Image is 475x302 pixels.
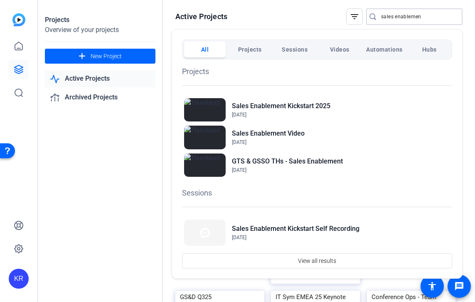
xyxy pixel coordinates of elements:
h1: Sessions [182,187,452,198]
img: Thumbnail [184,98,226,121]
span: All [201,42,209,57]
span: Automations [366,42,403,57]
span: [DATE] [232,167,246,173]
span: Sessions [282,42,308,57]
span: [DATE] [232,112,246,118]
span: Hubs [422,42,437,57]
span: [DATE] [232,139,246,145]
img: Thumbnail [184,153,226,177]
button: View all results [182,253,452,268]
h2: Sales Enablement Kickstart 2025 [232,101,330,111]
span: Projects [238,42,262,57]
h2: Sales Enablement Kickstart Self Recording [232,224,359,234]
h1: Projects [182,66,452,77]
h2: Sales Enablement Video [232,129,305,139]
img: Thumbnail [184,220,226,246]
img: Thumbnail [184,126,226,149]
span: View all results [298,253,336,269]
span: Videos [330,42,349,57]
span: [DATE] [232,235,246,240]
h2: GTS & GSSO THs - Sales Enablement [232,156,343,166]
